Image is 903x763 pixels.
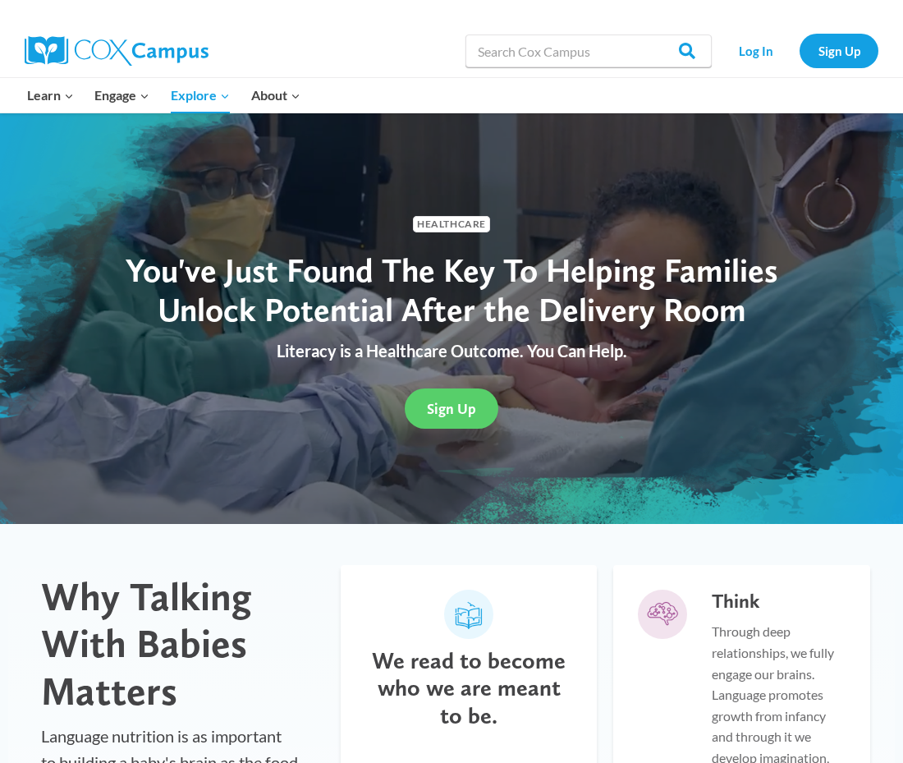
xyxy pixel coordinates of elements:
[720,34,878,67] nav: Secondary Navigation
[413,216,490,232] span: Healthcare
[405,388,498,429] a: Sign Up
[251,85,300,106] span: About
[41,572,252,715] span: Why Talking With Babies Matters
[119,338,784,364] p: Literacy is a Healthcare Outcome. You Can Help.
[94,85,149,106] span: Engage
[720,34,791,67] a: Log In
[712,590,846,614] h5: Think
[171,85,230,106] span: Explore
[427,400,476,417] span: Sign Up
[465,34,712,67] input: Search Cox Campus
[126,251,777,329] span: You've Just Found The Key To Helping Families Unlock Potential After the Delivery Room
[800,34,878,67] a: Sign Up
[16,78,310,113] nav: Primary Navigation
[365,647,573,730] h4: We read to become who we are meant to be.
[27,85,74,106] span: Learn
[25,36,209,66] img: Cox Campus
